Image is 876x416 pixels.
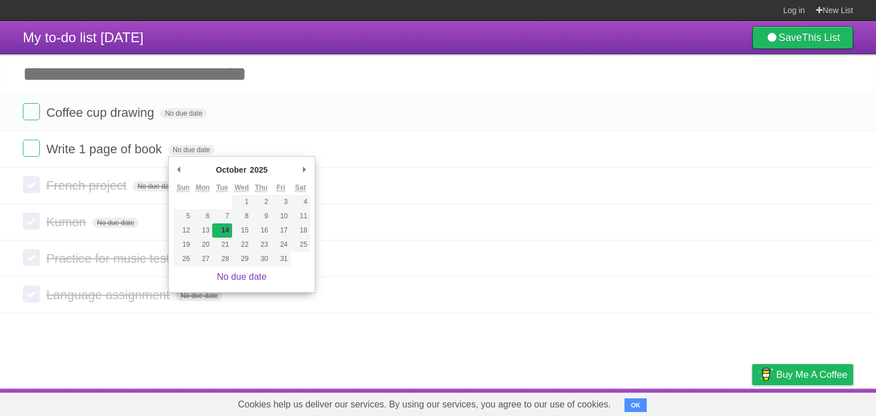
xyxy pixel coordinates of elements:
[776,365,847,385] span: Buy me a coffee
[232,195,252,209] button: 1
[252,238,271,252] button: 23
[802,32,840,43] b: This List
[193,238,212,252] button: 20
[226,393,622,416] span: Cookies help us deliver our services. By using our services, you agree to our use of cookies.
[291,223,310,238] button: 18
[232,252,252,266] button: 29
[46,178,129,193] span: French project
[252,252,271,266] button: 30
[295,183,306,192] abbr: Saturday
[214,161,248,178] div: October
[271,252,290,266] button: 31
[133,181,179,191] span: No due date
[752,364,853,385] a: Buy me a coffee
[232,223,252,238] button: 15
[23,176,40,193] label: Done
[271,238,290,252] button: 24
[173,238,193,252] button: 19
[212,209,232,223] button: 7
[737,391,767,413] a: Privacy
[23,249,40,266] label: Done
[46,251,172,266] span: Practice for music test
[23,140,40,157] label: Done
[46,142,165,156] span: Write 1 page of book
[699,391,724,413] a: Terms
[168,145,214,155] span: No due date
[232,209,252,223] button: 8
[46,105,157,120] span: Coffee cup drawing
[23,213,40,230] label: Done
[193,223,212,238] button: 13
[638,391,684,413] a: Developers
[173,252,193,266] button: 26
[173,223,193,238] button: 12
[252,195,271,209] button: 2
[216,183,228,192] abbr: Tuesday
[758,365,773,384] img: Buy me a coffee
[92,218,139,228] span: No due date
[193,252,212,266] button: 27
[232,238,252,252] button: 22
[212,238,232,252] button: 21
[752,26,853,49] a: SaveThis List
[177,183,190,192] abbr: Sunday
[277,183,285,192] abbr: Friday
[234,183,249,192] abbr: Wednesday
[196,183,210,192] abbr: Monday
[248,161,269,178] div: 2025
[23,30,144,45] span: My to-do list [DATE]
[299,161,310,178] button: Next Month
[23,103,40,120] label: Done
[176,291,222,301] span: No due date
[291,238,310,252] button: 25
[291,195,310,209] button: 4
[46,288,173,302] span: Language assignment
[601,391,624,413] a: About
[193,209,212,223] button: 6
[781,391,853,413] a: Suggest a feature
[252,209,271,223] button: 9
[271,223,290,238] button: 17
[160,108,206,119] span: No due date
[271,195,290,209] button: 3
[212,223,232,238] button: 14
[217,272,266,282] a: No due date
[271,209,290,223] button: 10
[173,209,193,223] button: 5
[624,398,647,412] button: OK
[255,183,267,192] abbr: Thursday
[46,215,89,229] span: Kumon
[212,252,232,266] button: 28
[173,161,185,178] button: Previous Month
[291,209,310,223] button: 11
[252,223,271,238] button: 16
[23,286,40,303] label: Done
